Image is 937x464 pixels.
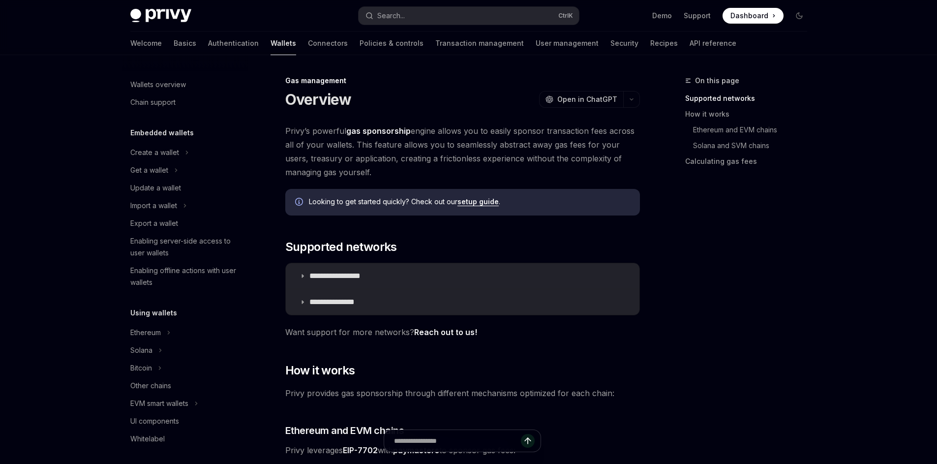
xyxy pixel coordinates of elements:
div: EVM smart wallets [130,398,188,409]
svg: Info [295,198,305,208]
div: Export a wallet [130,217,178,229]
button: Open in ChatGPT [539,91,623,108]
a: Wallets [271,31,296,55]
span: Supported networks [285,239,397,255]
span: Want support for more networks? [285,325,640,339]
a: Support [684,11,711,21]
a: Whitelabel [122,430,248,448]
a: User management [536,31,599,55]
div: Solana [130,344,152,356]
a: Transaction management [435,31,524,55]
a: Authentication [208,31,259,55]
a: setup guide [457,197,499,206]
a: Chain support [122,93,248,111]
div: Enabling offline actions with user wallets [130,265,242,288]
a: Connectors [308,31,348,55]
span: Ethereum and EVM chains [285,424,404,437]
a: Dashboard [723,8,784,24]
a: Update a wallet [122,179,248,197]
a: Other chains [122,377,248,395]
a: Reach out to us! [414,327,477,338]
h5: Embedded wallets [130,127,194,139]
h5: Using wallets [130,307,177,319]
div: UI components [130,415,179,427]
span: On this page [695,75,739,87]
a: Solana and SVM chains [693,138,815,154]
a: Welcome [130,31,162,55]
div: Enabling server-side access to user wallets [130,235,242,259]
a: Recipes [650,31,678,55]
h1: Overview [285,91,352,108]
div: Create a wallet [130,147,179,158]
div: Get a wallet [130,164,168,176]
a: Ethereum and EVM chains [693,122,815,138]
a: UI components [122,412,248,430]
a: Security [610,31,638,55]
div: Chain support [130,96,176,108]
a: Enabling offline actions with user wallets [122,262,248,291]
span: Looking to get started quickly? Check out our . [309,197,630,207]
div: Import a wallet [130,200,177,212]
div: Gas management [285,76,640,86]
span: How it works [285,363,355,378]
div: Update a wallet [130,182,181,194]
a: Basics [174,31,196,55]
div: Ethereum [130,327,161,339]
a: Export a wallet [122,215,248,232]
a: Wallets overview [122,76,248,93]
button: Toggle dark mode [791,8,807,24]
div: Other chains [130,380,171,392]
div: Search... [377,10,405,22]
img: dark logo [130,9,191,23]
div: Whitelabel [130,433,165,445]
a: How it works [685,106,815,122]
a: Calculating gas fees [685,154,815,169]
a: Demo [652,11,672,21]
a: Supported networks [685,91,815,106]
button: Send message [521,434,535,448]
a: Policies & controls [360,31,423,55]
span: Privy’s powerful engine allows you to easily sponsor transaction fees across all of your wallets.... [285,124,640,179]
a: Enabling server-side access to user wallets [122,232,248,262]
button: Search...CtrlK [359,7,579,25]
span: Ctrl K [558,12,573,20]
span: Privy provides gas sponsorship through different mechanisms optimized for each chain: [285,386,640,400]
strong: gas sponsorship [346,126,411,136]
span: Open in ChatGPT [557,94,617,104]
div: Wallets overview [130,79,186,91]
span: Dashboard [730,11,768,21]
div: Bitcoin [130,362,152,374]
a: API reference [690,31,736,55]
